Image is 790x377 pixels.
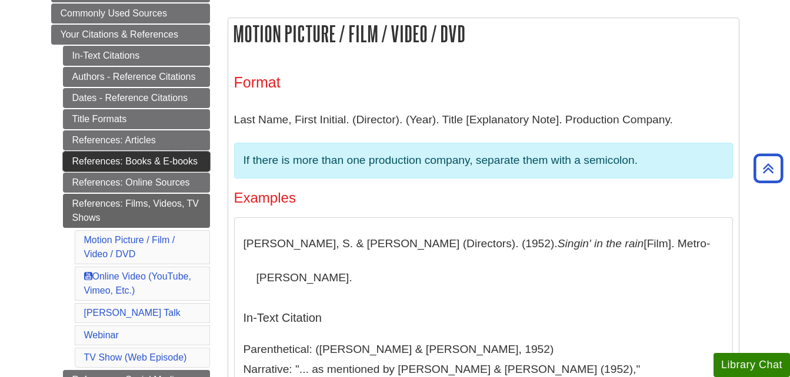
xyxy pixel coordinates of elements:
p: [PERSON_NAME], S. & [PERSON_NAME] (Directors). (1952). [Film]. Metro-[PERSON_NAME]. [244,227,724,294]
a: References: Books & E-books [63,152,210,171]
a: Authors - Reference Citations [63,67,210,87]
p: Parenthetical: ([PERSON_NAME] & [PERSON_NAME], 1952) [244,341,724,358]
a: References: Articles [63,130,210,150]
h4: Examples [234,190,733,206]
p: If there is more than one production company, separate them with a semicolon. [244,152,724,169]
a: Online Video (YouTube, Vimeo, Etc.) [84,271,191,295]
a: References: Online Sources [63,173,210,193]
a: In-Text Citations [63,46,210,66]
span: Commonly Used Sources [61,8,167,18]
button: Library Chat [714,353,790,377]
a: Back to Top [749,160,787,176]
a: Motion Picture / Film / Video / DVD [84,235,175,259]
a: Webinar [84,330,119,340]
a: [PERSON_NAME] Talk [84,308,181,318]
h2: Motion Picture / Film / Video / DVD [228,18,739,49]
a: Dates - Reference Citations [63,88,210,108]
a: TV Show (Web Episode) [84,352,187,362]
h5: In-Text Citation [244,300,724,335]
i: Singin' in the rain [558,237,644,250]
span: Your Citations & References [61,29,178,39]
a: Title Formats [63,109,210,129]
a: Commonly Used Sources [51,4,210,23]
p: Last Name, First Initial. (Director). (Year). Title [Explanatory Note]. Production Company. [234,103,733,137]
a: References: Films, Videos, TV Shows [63,194,210,228]
a: Your Citations & References [51,25,210,45]
h3: Format [234,74,733,91]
